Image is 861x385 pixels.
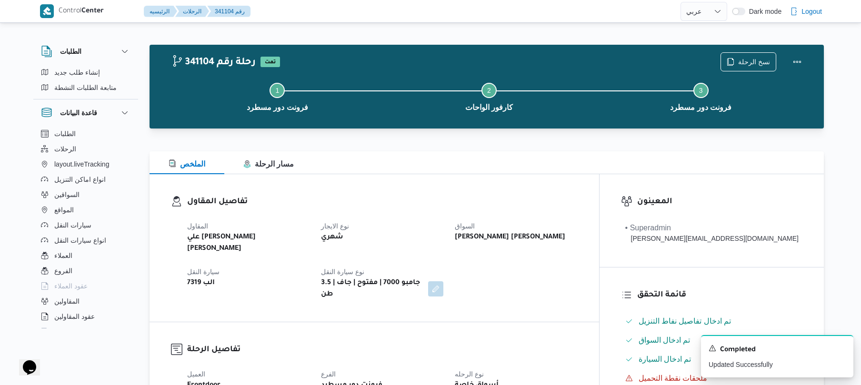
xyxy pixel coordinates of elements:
[54,143,76,155] span: الرحلات
[260,57,280,67] span: تمت
[321,232,343,243] b: شهري
[54,280,88,292] span: عقود العملاء
[187,196,578,208] h3: تفاصيل المقاول
[40,4,54,18] img: X8yXhbKr1z7QwAAAABJRU5ErkJggg==
[720,345,756,356] span: Completed
[54,311,95,322] span: عقود المقاولين
[54,296,80,307] span: المقاولين
[670,102,731,113] span: فرونت دور مسطرد
[54,158,109,170] span: layout.liveTracking
[37,65,134,80] button: إنشاء طلب جديد
[625,234,799,244] div: [PERSON_NAME][EMAIL_ADDRESS][DOMAIN_NAME]
[37,309,134,324] button: عقود المقاولين
[187,268,220,276] span: سيارة النقل
[639,374,708,382] span: ملحقات نقطة التحميل
[171,57,256,69] h2: 341104 رحلة رقم
[54,82,117,93] span: متابعة الطلبات النشطة
[54,128,76,139] span: الطلبات
[144,6,177,17] button: الرئيسيه
[709,344,846,356] div: Notification
[33,65,138,99] div: الطلبات
[37,248,134,263] button: العملاء
[187,370,205,378] span: العميل
[265,59,276,65] b: تمت
[321,370,336,378] span: الفرع
[169,160,205,168] span: الملخص
[41,46,130,57] button: الطلبات
[37,324,134,339] button: اجهزة التليفون
[37,263,134,278] button: الفروع
[455,232,565,243] b: [PERSON_NAME] [PERSON_NAME]
[786,2,826,21] button: Logout
[10,347,40,375] iframe: chat widget
[187,222,208,230] span: المقاول
[275,87,279,94] span: 1
[455,222,475,230] span: السواق
[81,8,104,15] b: Center
[455,370,484,378] span: نوع الرحله
[699,87,703,94] span: 3
[37,217,134,233] button: سيارات النقل
[639,355,691,363] span: تم ادخال السيارة
[54,265,72,276] span: الفروع
[788,52,807,71] button: Actions
[487,87,491,94] span: 2
[54,219,91,231] span: سيارات النقل
[709,360,846,370] p: Updated Successfully
[37,278,134,294] button: عقود العملاء
[54,326,94,337] span: اجهزة التليفون
[321,222,349,230] span: نوع الايجار
[321,268,364,276] span: نوع سيارة النقل
[37,202,134,217] button: المواقع
[60,107,97,118] h3: قاعدة البيانات
[54,174,106,185] span: انواع اماكن التنزيل
[60,46,81,57] h3: الطلبات
[721,52,776,71] button: نسخ الرحلة
[639,316,731,327] span: تم ادخال تفاصيل نفاط التنزيل
[637,289,802,302] h3: قائمة التحقق
[625,222,799,234] div: • Superadmin
[243,160,294,168] span: مسار الرحلة
[187,344,578,356] h3: تفاصيل الرحلة
[621,333,802,348] button: تم ادخال السواق
[37,294,134,309] button: المقاولين
[54,67,100,78] span: إنشاء طلب جديد
[54,189,80,200] span: السواقين
[207,6,250,17] button: 341104 رقم
[639,336,691,344] span: تم ادخال السواق
[175,6,209,17] button: الرحلات
[639,335,691,346] span: تم ادخال السواق
[745,8,781,15] span: Dark mode
[801,6,822,17] span: Logout
[37,126,134,141] button: الطلبات
[171,71,383,121] button: فرونت دور مسطرد
[639,373,708,384] span: ملحقات نقطة التحميل
[465,102,513,113] span: كارفور الواحات
[33,126,138,332] div: قاعدة البيانات
[37,233,134,248] button: انواع سيارات النقل
[187,277,215,289] b: الب 7319
[54,250,72,261] span: العملاء
[37,172,134,187] button: انواع اماكن التنزيل
[37,187,134,202] button: السواقين
[247,102,308,113] span: فرونت دور مسطرد
[738,56,770,68] span: نسخ الرحلة
[595,71,807,121] button: فرونت دور مسطرد
[621,314,802,329] button: تم ادخال تفاصيل نفاط التنزيل
[639,317,731,325] span: تم ادخال تفاصيل نفاط التنزيل
[54,204,74,216] span: المواقع
[37,141,134,157] button: الرحلات
[187,232,308,255] b: علي [PERSON_NAME] [PERSON_NAME]
[383,71,595,121] button: كارفور الواحات
[37,157,134,172] button: layout.liveTracking
[37,80,134,95] button: متابعة الطلبات النشطة
[321,277,421,300] b: جامبو 7000 | مفتوح | جاف | 3.5 طن
[639,354,691,365] span: تم ادخال السيارة
[625,222,799,244] span: • Superadmin mohamed.nabil@illa.com.eg
[41,107,130,118] button: قاعدة البيانات
[637,196,802,208] h3: المعينون
[621,352,802,367] button: تم ادخال السيارة
[54,235,106,246] span: انواع سيارات النقل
